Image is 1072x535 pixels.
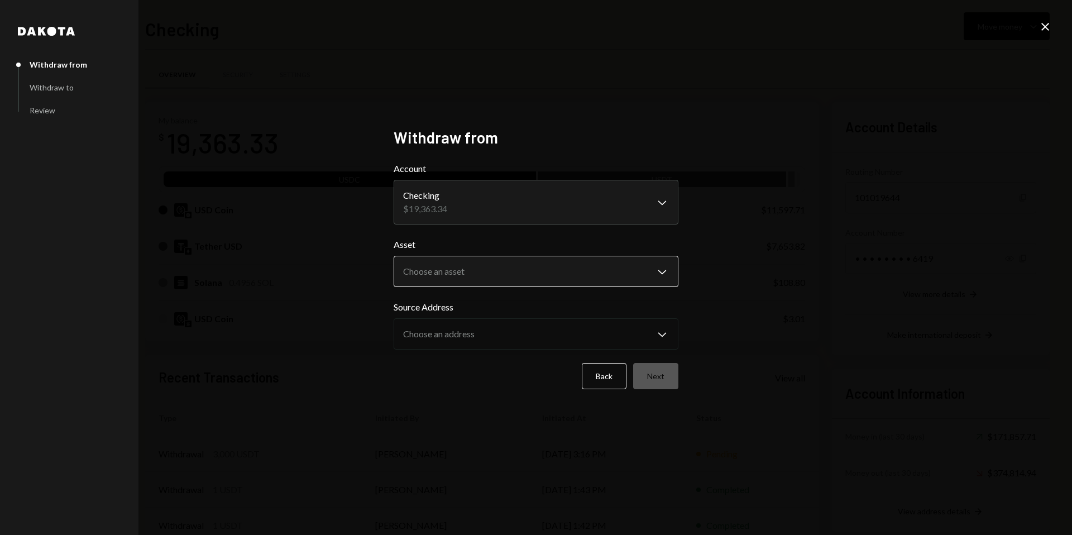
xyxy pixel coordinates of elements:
label: Account [394,162,678,175]
button: Asset [394,256,678,287]
h2: Withdraw from [394,127,678,149]
div: Withdraw to [30,83,74,92]
button: Account [394,180,678,224]
div: Review [30,106,55,115]
button: Back [582,363,626,389]
label: Asset [394,238,678,251]
button: Source Address [394,318,678,350]
div: Withdraw from [30,60,87,69]
label: Source Address [394,300,678,314]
